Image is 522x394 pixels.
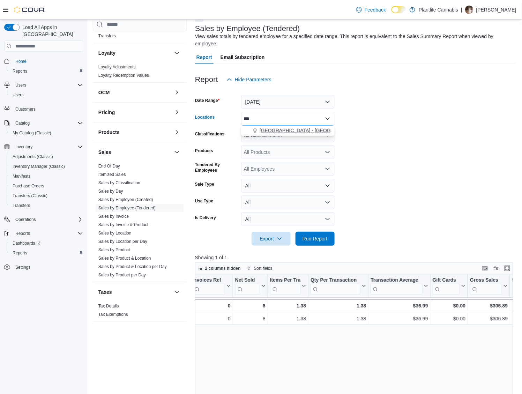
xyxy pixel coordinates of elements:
[311,315,366,323] div: 1.38
[10,172,33,180] a: Manifests
[10,67,30,75] a: Reports
[192,277,225,295] div: Invoices Ref
[173,49,181,57] button: Loyalty
[98,222,148,228] span: Sales by Invoice & Product
[98,180,140,185] a: Sales by Classification
[10,91,83,99] span: Users
[98,272,146,278] span: Sales by Product per Day
[10,153,56,161] a: Adjustments (Classic)
[13,229,33,238] button: Reports
[98,89,110,96] h3: OCM
[98,172,126,177] a: Itemized Sales
[98,222,148,227] a: Sales by Invoice & Product
[7,191,86,201] button: Transfers (Classic)
[7,201,86,210] button: Transfers
[13,263,83,272] span: Settings
[7,248,86,258] button: Reports
[470,315,508,323] div: $306.89
[15,59,27,64] span: Home
[311,277,360,284] div: Qty Per Transaction
[195,131,225,137] label: Classifications
[371,277,422,295] div: Transaction Average
[1,142,86,152] button: Inventory
[98,65,136,69] a: Loyalty Adjustments
[195,162,238,173] label: Tendered By Employees
[98,129,171,136] button: Products
[13,263,33,272] a: Settings
[98,149,171,156] button: Sales
[470,277,502,295] div: Gross Sales
[98,247,130,252] a: Sales by Product
[98,73,149,78] a: Loyalty Redemption Values
[432,315,465,323] div: $0.00
[221,50,265,64] span: Email Subscription
[98,180,140,186] span: Sales by Classification
[7,90,86,100] button: Users
[4,53,83,290] nav: Complex example
[98,109,115,116] h3: Pricing
[195,24,300,33] h3: Sales by Employee (Tendered)
[10,192,83,200] span: Transfers (Classic)
[254,266,273,271] span: Sort fields
[252,232,291,246] button: Export
[98,264,167,269] a: Sales by Product & Location per Day
[98,197,153,202] a: Sales by Employee (Created)
[93,63,187,82] div: Loyalty
[303,235,328,242] span: Run Report
[15,120,30,126] span: Catalog
[270,277,306,295] button: Items Per Transaction
[15,217,36,222] span: Operations
[432,302,465,310] div: $0.00
[7,128,86,138] button: My Catalog (Classic)
[13,183,44,189] span: Purchase Orders
[270,315,306,323] div: 1.38
[195,114,215,120] label: Locations
[192,277,225,284] div: Invoices Ref
[391,6,406,13] input: Dark Mode
[419,6,458,14] p: Plantlife Cannabis
[470,302,508,310] div: $306.89
[461,6,462,14] p: |
[192,277,230,295] button: Invoices Ref
[270,302,306,310] div: 1.38
[93,302,187,321] div: Taxes
[1,80,86,90] button: Users
[325,166,330,172] button: Open list of options
[371,315,428,323] div: $36.99
[195,98,220,103] label: Date Range
[98,129,120,136] h3: Products
[235,277,260,295] div: Net Sold
[235,302,265,310] div: 8
[13,105,83,113] span: Customers
[14,6,45,13] img: Cova
[241,212,335,226] button: All
[195,254,516,261] p: Showing 1 of 1
[98,214,129,219] span: Sales by Invoice
[98,163,120,169] span: End Of Day
[353,3,389,17] a: Feedback
[476,6,516,14] p: [PERSON_NAME]
[1,56,86,66] button: Home
[241,179,335,193] button: All
[98,289,171,296] button: Taxes
[1,104,86,114] button: Customers
[98,239,147,244] span: Sales by Location per Day
[244,264,275,273] button: Sort fields
[98,50,171,57] button: Loyalty
[10,182,47,190] a: Purchase Orders
[270,277,300,295] div: Items Per Transaction
[195,215,216,221] label: Is Delivery
[173,108,181,117] button: Pricing
[13,229,83,238] span: Reports
[10,162,68,171] a: Inventory Manager (Classic)
[98,255,151,261] span: Sales by Product & Location
[196,50,212,64] span: Report
[13,92,23,98] span: Users
[465,6,473,14] div: Zach MacDonald
[195,264,244,273] button: 2 columns hidden
[470,277,502,284] div: Gross Sales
